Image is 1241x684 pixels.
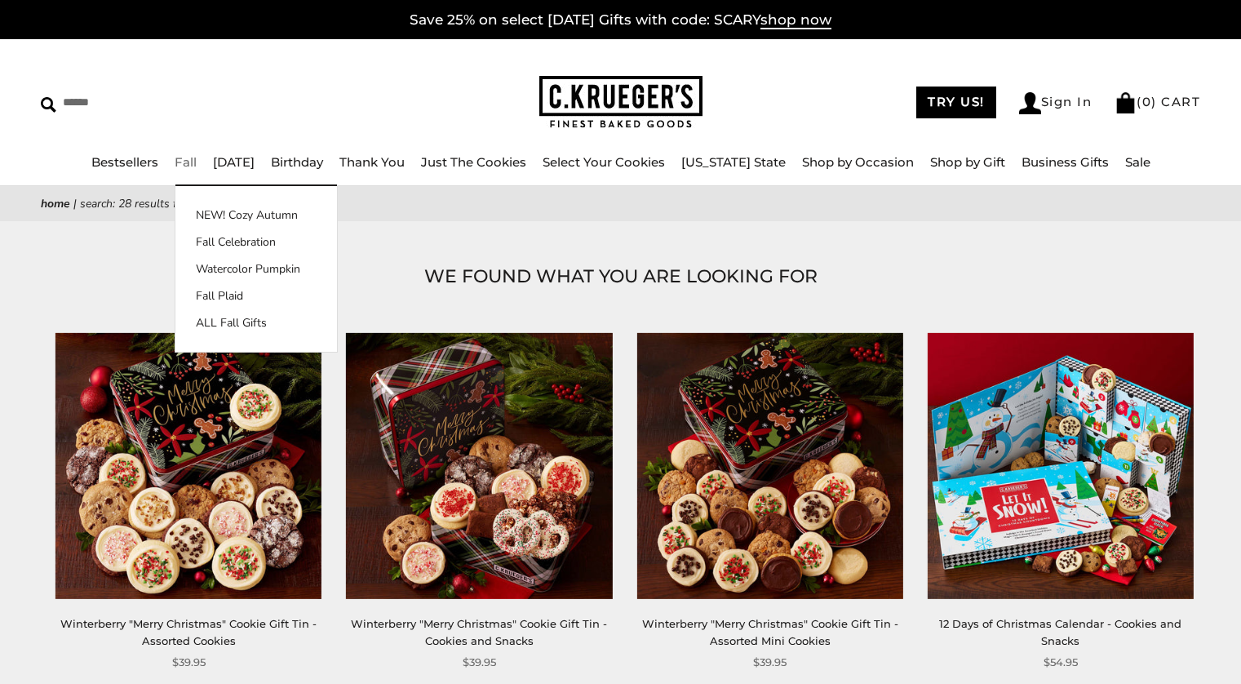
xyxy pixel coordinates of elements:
a: Fall Celebration [175,233,337,251]
img: Winterberry "Merry Christmas" Cookie Gift Tin - Assorted Cookies [55,332,321,598]
input: Search [41,90,316,115]
a: TRY US! [916,87,996,118]
span: $39.95 [753,654,787,671]
a: Sale [1125,154,1150,170]
a: (0) CART [1115,94,1200,109]
a: Just The Cookies [421,154,526,170]
a: Winterberry "Merry Christmas" Cookie Gift Tin - Assorted Mini Cookies [642,617,898,647]
a: Save 25% on select [DATE] Gifts with code: SCARYshop now [410,11,831,29]
a: Watercolor Pumpkin [175,260,337,278]
img: Search [41,97,56,113]
a: Sign In [1019,92,1093,114]
span: | [73,196,77,211]
a: Home [41,196,70,211]
a: Fall Plaid [175,287,337,304]
img: Winterberry "Merry Christmas" Cookie Gift Tin - Assorted Mini Cookies [636,332,902,598]
a: Fall [175,154,197,170]
a: Winterberry "Merry Christmas" Cookie Gift Tin - Cookies and Snacks [351,617,607,647]
a: NEW! Cozy Autumn [175,207,337,224]
a: [US_STATE] State [681,154,786,170]
h1: WE FOUND WHAT YOU ARE LOOKING FOR [65,262,1176,291]
span: shop now [760,11,831,29]
img: Account [1019,92,1041,114]
span: $54.95 [1044,654,1078,671]
a: Select Your Cookies [543,154,665,170]
span: 0 [1142,94,1152,109]
a: ALL Fall Gifts [175,314,337,331]
a: Winterberry "Merry Christmas" Cookie Gift Tin - Assorted Mini Cookies [637,332,903,598]
span: Search: 28 results found for "christmas cookies" [80,196,322,211]
img: Bag [1115,92,1137,113]
a: Birthday [271,154,323,170]
img: C.KRUEGER'S [539,76,702,129]
img: 12 Days of Christmas Calendar - Cookies and Snacks [928,332,1194,598]
a: 12 Days of Christmas Calendar - Cookies and Snacks [939,617,1181,647]
a: Shop by Gift [930,154,1005,170]
a: [DATE] [213,154,255,170]
span: $39.95 [172,654,206,671]
a: Bestsellers [91,154,158,170]
nav: breadcrumbs [41,194,1200,213]
span: $39.95 [463,654,496,671]
a: Thank You [339,154,405,170]
a: Business Gifts [1022,154,1109,170]
a: Shop by Occasion [802,154,914,170]
img: Winterberry "Merry Christmas" Cookie Gift Tin - Cookies and Snacks [346,332,612,598]
a: Winterberry "Merry Christmas" Cookie Gift Tin - Assorted Cookies [60,617,317,647]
